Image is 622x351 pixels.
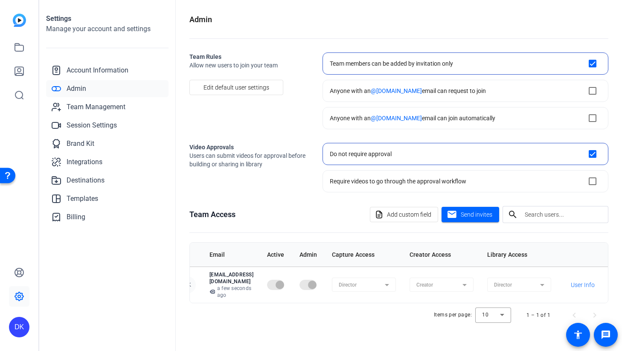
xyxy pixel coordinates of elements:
span: Add custom field [387,206,431,223]
th: Email [203,243,260,267]
div: 1 – 1 of 1 [526,311,550,319]
th: Creator Access [403,243,480,267]
span: Send invites [461,210,492,219]
input: Search users... [525,209,602,220]
span: Destinations [67,175,105,186]
button: Add custom field [370,207,438,222]
mat-icon: search [503,209,523,220]
a: Templates [46,190,169,207]
mat-icon: message [601,330,611,340]
button: Send invites [442,207,499,222]
span: Account Information [67,65,128,75]
span: User Info [571,281,595,289]
a: Brand Kit [46,135,169,152]
div: Require videos to go through the approval workflow [330,177,466,186]
th: Active [260,243,293,267]
button: Next page [584,305,605,325]
span: Edit default user settings [203,79,269,96]
a: Billing [46,209,169,226]
div: Anyone with an email can join automatically [330,114,495,122]
span: Session Settings [67,120,117,131]
a: Session Settings [46,117,169,134]
h1: Admin [189,14,212,26]
p: a few seconds ago [209,285,253,299]
span: Admin [67,84,86,94]
h2: Manage your account and settings [46,24,169,34]
th: Admin [293,243,325,267]
th: Capture Access [325,243,403,267]
span: Integrations [67,157,102,167]
button: User Info [565,277,601,293]
img: blue-gradient.svg [13,14,26,27]
h2: Video Approvals [189,143,309,151]
div: DK [9,317,29,337]
span: Templates [67,194,98,204]
span: Allow new users to join your team [189,61,309,70]
p: [EMAIL_ADDRESS][DOMAIN_NAME] [209,271,253,285]
a: Team Management [46,99,169,116]
button: Previous page [564,305,584,325]
div: Anyone with an email can request to join [330,87,486,95]
th: Library Access [480,243,558,267]
span: @[DOMAIN_NAME] [371,115,422,122]
h2: Team Rules [189,52,309,61]
a: Destinations [46,172,169,189]
h1: Settings [46,14,169,24]
span: Team Management [67,102,125,112]
a: Account Information [46,62,169,79]
button: Edit default user settings [189,80,283,95]
mat-icon: visibility [209,288,215,295]
mat-icon: accessibility [573,330,583,340]
span: Billing [67,212,85,222]
div: Do not require approval [330,150,392,158]
span: Brand Kit [67,139,94,149]
a: Admin [46,80,169,97]
mat-icon: mail [447,209,457,220]
span: Users can submit videos for approval before building or sharing in library [189,151,309,168]
a: Integrations [46,154,169,171]
h1: Team Access [189,209,235,220]
div: Team members can be added by invitation only [330,59,453,68]
div: Items per page: [434,310,472,319]
span: @[DOMAIN_NAME] [371,87,422,94]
